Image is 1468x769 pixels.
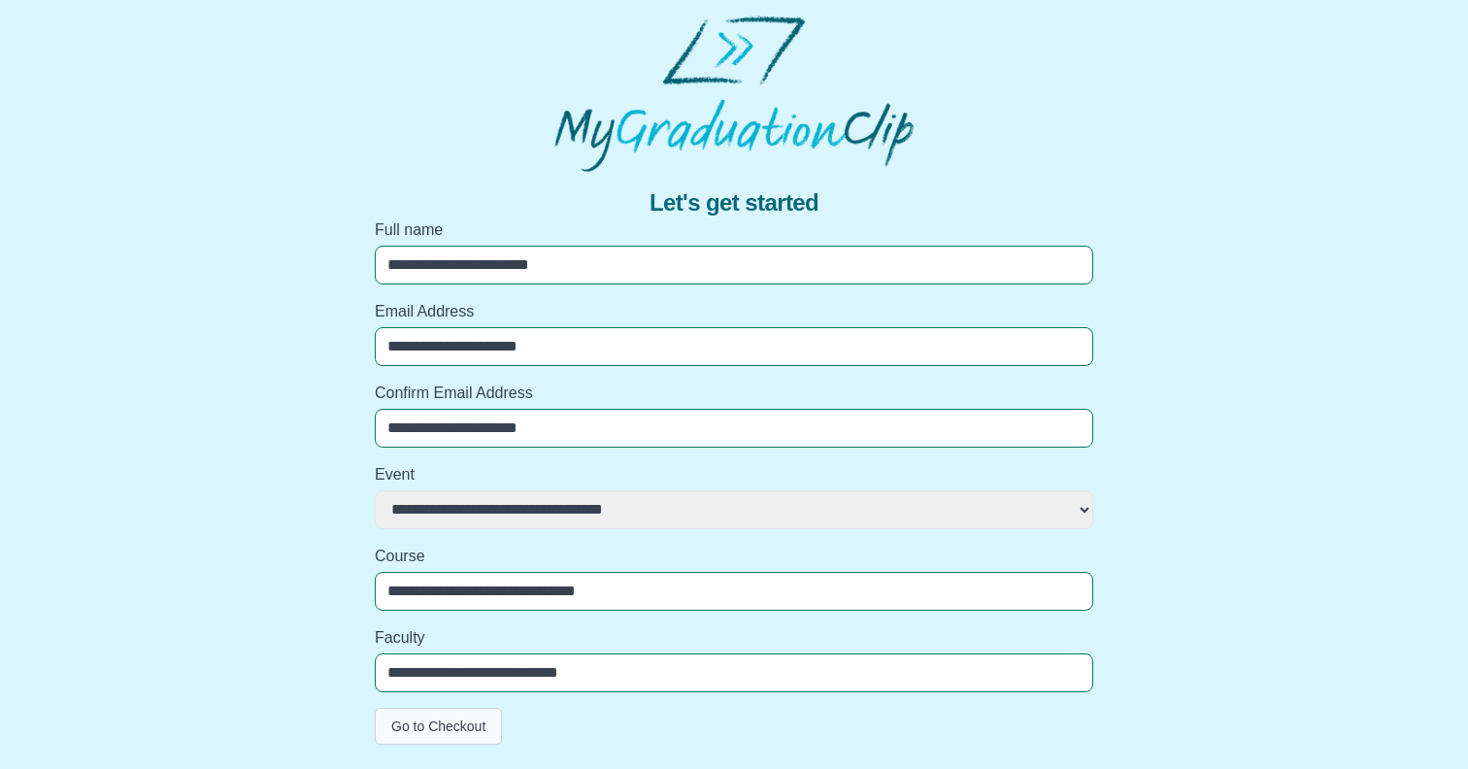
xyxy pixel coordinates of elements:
[375,300,1093,323] label: Email Address
[375,708,502,745] button: Go to Checkout
[554,16,914,172] img: MyGraduationClip
[375,463,1093,486] label: Event
[375,382,1093,405] label: Confirm Email Address
[375,218,1093,242] label: Full name
[375,545,1093,568] label: Course
[650,187,818,218] span: Let's get started
[375,626,1093,650] label: Faculty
